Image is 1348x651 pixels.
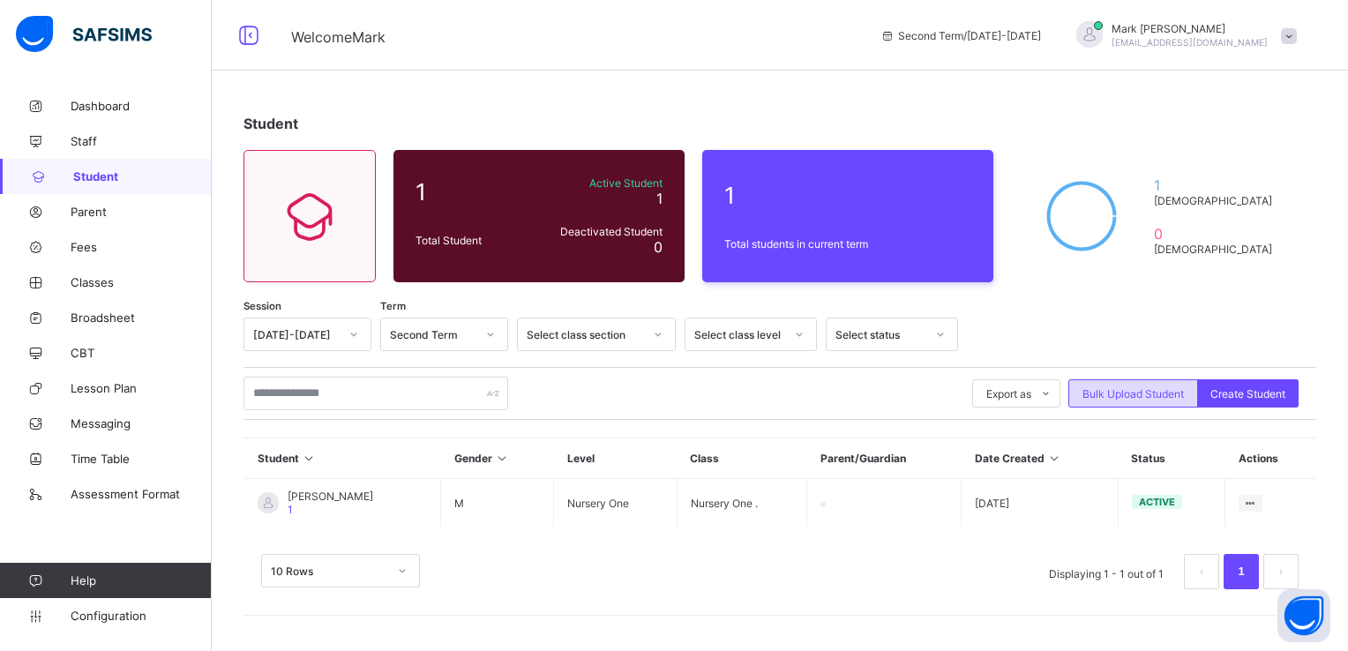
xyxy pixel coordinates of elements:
[527,328,643,341] div: Select class section
[288,503,293,516] span: 1
[835,328,925,341] div: Select status
[554,479,677,528] td: Nursery One
[1112,22,1268,35] span: Mark [PERSON_NAME]
[1263,554,1299,589] button: next page
[1263,554,1299,589] li: 下一页
[441,438,554,479] th: Gender
[73,169,212,183] span: Student
[244,438,441,479] th: Student
[1224,554,1259,589] li: 1
[416,178,528,206] span: 1
[390,328,476,341] div: Second Term
[986,387,1031,400] span: Export as
[1082,387,1184,400] span: Bulk Upload Student
[1047,452,1062,465] i: Sort in Ascending Order
[302,452,317,465] i: Sort in Ascending Order
[71,275,212,289] span: Classes
[962,479,1119,528] td: [DATE]
[1154,194,1280,207] span: [DEMOGRAPHIC_DATA]
[656,190,663,207] span: 1
[71,240,212,254] span: Fees
[380,300,406,312] span: Term
[537,225,663,238] span: Deactivated Student
[807,438,962,479] th: Parent/Guardian
[880,29,1041,42] span: session/term information
[71,452,212,466] span: Time Table
[1184,554,1219,589] li: 上一页
[1112,37,1268,48] span: [EMAIL_ADDRESS][DOMAIN_NAME]
[71,487,212,501] span: Assessment Format
[71,134,212,148] span: Staff
[1154,176,1280,194] span: 1
[654,238,663,256] span: 0
[1154,243,1280,256] span: [DEMOGRAPHIC_DATA]
[253,328,339,341] div: [DATE]-[DATE]
[71,311,212,325] span: Broadsheet
[16,16,152,53] img: safsims
[694,328,784,341] div: Select class level
[1154,225,1280,243] span: 0
[71,205,212,219] span: Parent
[677,438,807,479] th: Class
[288,490,373,503] span: [PERSON_NAME]
[1277,589,1330,642] button: Open asap
[962,438,1119,479] th: Date Created
[724,182,971,209] span: 1
[1036,554,1177,589] li: Displaying 1 - 1 out of 1
[1232,560,1249,583] a: 1
[554,438,677,479] th: Level
[1139,496,1175,508] span: active
[243,115,298,132] span: Student
[441,479,554,528] td: M
[71,99,212,113] span: Dashboard
[1118,438,1224,479] th: Status
[411,229,533,251] div: Total Student
[677,479,807,528] td: Nursery One .
[1225,438,1316,479] th: Actions
[243,300,281,312] span: Session
[537,176,663,190] span: Active Student
[71,573,211,587] span: Help
[1059,21,1306,50] div: MarkSam
[71,346,212,360] span: CBT
[71,416,212,430] span: Messaging
[724,237,971,251] span: Total students in current term
[1184,554,1219,589] button: prev page
[495,452,510,465] i: Sort in Ascending Order
[1210,387,1285,400] span: Create Student
[271,565,387,578] div: 10 Rows
[291,28,386,46] span: Welcome Mark
[71,381,212,395] span: Lesson Plan
[71,609,211,623] span: Configuration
